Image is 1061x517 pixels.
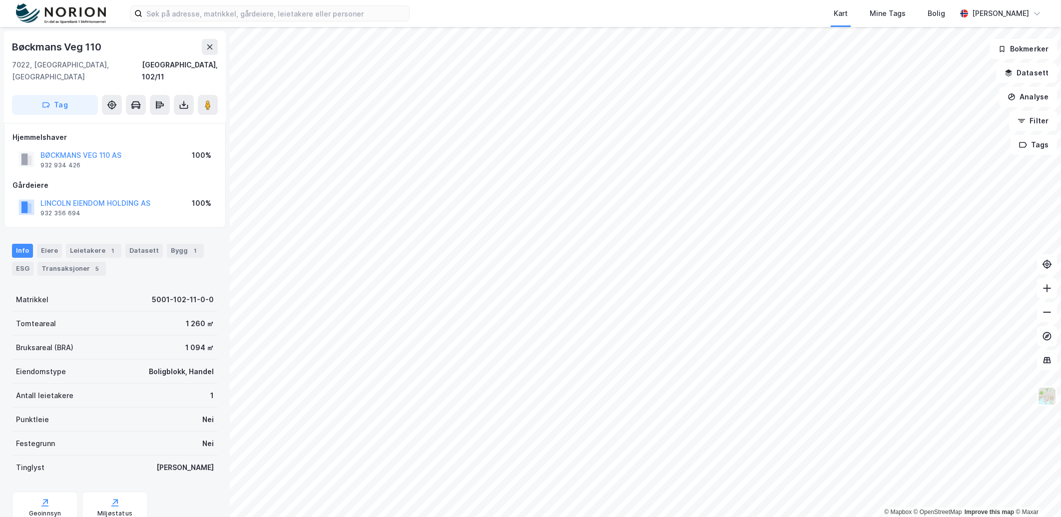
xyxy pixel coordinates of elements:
div: Kart [834,7,848,19]
div: Eiere [37,244,62,258]
div: Kontrollprogram for chat [1011,469,1061,517]
div: ESG [12,262,33,276]
div: 932 934 426 [40,161,80,169]
div: Bøckmans Veg 110 [12,39,103,55]
div: Boligblokk, Handel [149,366,214,378]
div: 1 094 ㎡ [185,342,214,354]
div: [GEOGRAPHIC_DATA], 102/11 [142,59,218,83]
input: Søk på adresse, matrikkel, gårdeiere, leietakere eller personer [142,6,409,21]
div: Nei [202,438,214,450]
a: Mapbox [884,509,912,516]
div: Bygg [167,244,204,258]
div: Eiendomstype [16,366,66,378]
button: Bokmerker [990,39,1057,59]
button: Tag [12,95,98,115]
button: Tags [1011,135,1057,155]
a: Improve this map [965,509,1014,516]
div: Datasett [125,244,163,258]
div: 1 [107,246,117,256]
div: Festegrunn [16,438,55,450]
div: Info [12,244,33,258]
img: Z [1038,387,1057,406]
img: norion-logo.80e7a08dc31c2e691866.png [16,3,106,24]
div: 932 356 694 [40,209,80,217]
a: OpenStreetMap [914,509,962,516]
div: Punktleie [16,414,49,426]
div: 1 260 ㎡ [186,318,214,330]
button: Filter [1009,111,1057,131]
button: Analyse [999,87,1057,107]
div: Bolig [928,7,945,19]
div: 100% [192,197,211,209]
div: 7022, [GEOGRAPHIC_DATA], [GEOGRAPHIC_DATA] [12,59,142,83]
div: Gårdeiere [12,179,217,191]
div: 100% [192,149,211,161]
div: Transaksjoner [37,262,106,276]
div: 1 [210,390,214,402]
div: Tomteareal [16,318,56,330]
div: 5 [92,264,102,274]
div: Tinglyst [16,462,44,474]
div: Antall leietakere [16,390,73,402]
iframe: Chat Widget [1011,469,1061,517]
div: [PERSON_NAME] [972,7,1029,19]
div: [PERSON_NAME] [156,462,214,474]
div: Nei [202,414,214,426]
div: Bruksareal (BRA) [16,342,73,354]
div: Hjemmelshaver [12,131,217,143]
div: 5001-102-11-0-0 [152,294,214,306]
div: Mine Tags [870,7,906,19]
div: Matrikkel [16,294,48,306]
div: 1 [190,246,200,256]
div: Leietakere [66,244,121,258]
button: Datasett [996,63,1057,83]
